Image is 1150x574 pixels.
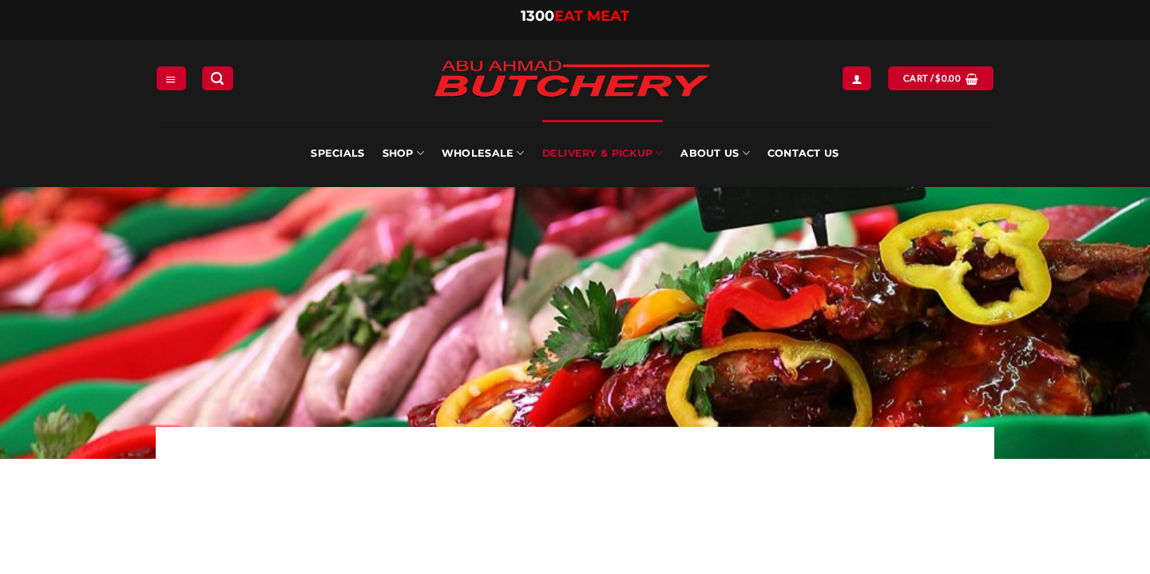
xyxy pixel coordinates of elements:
span: 1300 [521,7,554,25]
bdi: 0.00 [935,73,961,83]
a: SHOP [383,120,424,187]
a: Login [843,66,871,90]
a: Wholesale [442,120,525,187]
img: Abu Ahmad Butchery [420,50,724,110]
a: Specials [311,120,364,187]
a: About Us [680,120,749,187]
a: Search [202,66,232,90]
span: Cart / [903,71,961,86]
a: Contact Us [767,120,839,187]
span: EAT MEAT [554,7,629,25]
a: Delivery & Pickup [542,120,664,187]
span: $ [935,71,941,86]
a: Menu [157,66,185,90]
a: 1300EAT MEAT [521,7,629,25]
a: View cart [888,66,993,90]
